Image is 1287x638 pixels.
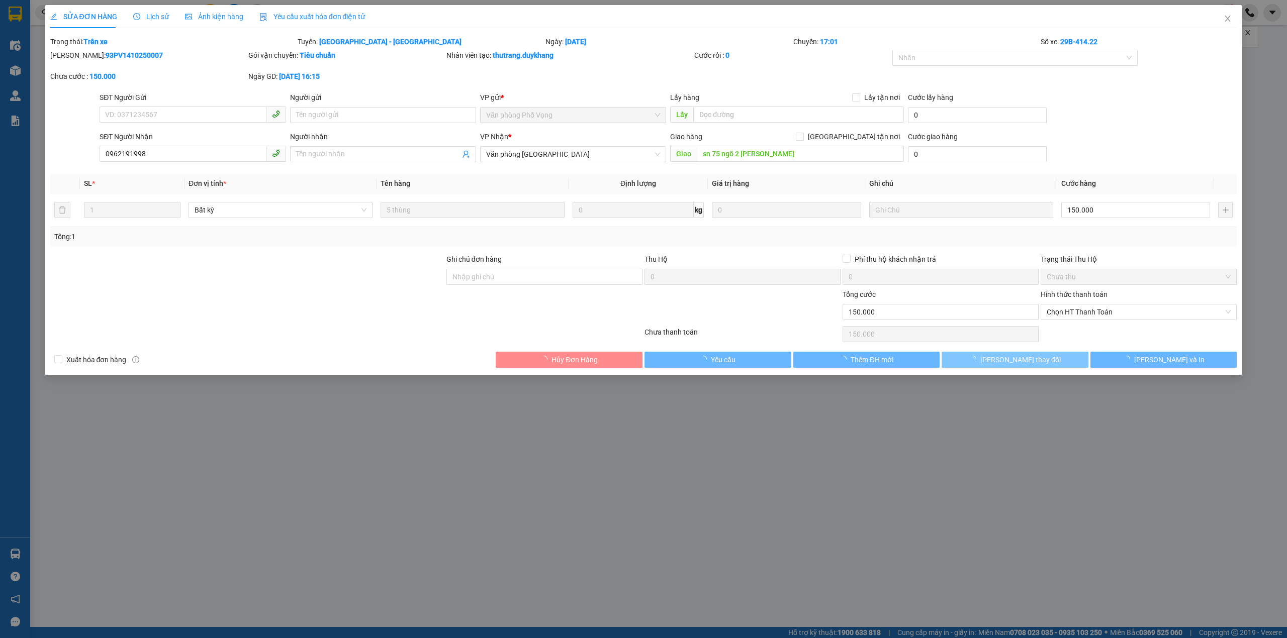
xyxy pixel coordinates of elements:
span: Định lượng [620,179,656,187]
span: Văn phòng Ninh Bình [486,147,660,162]
div: Số xe: [1040,36,1238,47]
span: Bất kỳ [195,202,366,218]
input: Cước lấy hàng [908,107,1047,123]
span: loading [540,356,551,363]
span: Lịch sử [133,13,169,21]
button: Close [1214,5,1242,33]
span: Lấy hàng [670,93,699,101]
span: phone [272,110,280,118]
span: loading [969,356,980,363]
span: Giá trị hàng [712,179,749,187]
span: Tổng cước [843,290,876,298]
span: loading [700,356,711,363]
span: loading [1123,356,1134,363]
input: Ghi chú đơn hàng [446,269,642,285]
input: 0 [712,202,861,218]
span: edit [50,13,57,20]
input: Dọc đường [693,107,904,123]
div: Chưa thanh toán [643,327,842,344]
div: Tuyến: [297,36,544,47]
b: Tiêu chuẩn [300,51,335,59]
span: Thu Hộ [645,255,668,263]
span: SL [84,179,92,187]
span: [PERSON_NAME] thay đổi [980,354,1061,365]
span: loading [840,356,851,363]
span: user-add [462,150,470,158]
span: Chọn HT Thanh Toán [1047,304,1231,320]
span: kg [694,202,704,218]
span: phone [272,149,280,157]
b: 0 [725,51,729,59]
th: Ghi chú [865,174,1057,193]
div: [PERSON_NAME]: [50,50,246,61]
span: Ảnh kiện hàng [185,13,243,21]
span: Yêu cầu [711,354,736,365]
input: VD: Bàn, Ghế [381,202,565,218]
b: [DATE] 16:15 [279,72,320,80]
input: Dọc đường [697,146,904,162]
b: thutrang.duykhang [493,51,554,59]
span: Thêm ĐH mới [851,354,893,365]
span: info-circle [132,356,139,363]
label: Cước lấy hàng [908,93,953,101]
button: Hủy Đơn Hàng [496,352,642,368]
label: Ghi chú đơn hàng [446,255,502,263]
div: VP gửi [480,92,666,103]
b: 150.000 [89,72,116,80]
img: icon [259,13,267,21]
span: Cước hàng [1061,179,1096,187]
div: Tổng: 1 [54,231,496,242]
span: Giao hàng [670,133,702,141]
button: [PERSON_NAME] và In [1090,352,1237,368]
div: Ngày: [544,36,792,47]
div: Nhân viên tạo: [446,50,692,61]
span: clock-circle [133,13,140,20]
span: Chưa thu [1047,269,1231,284]
span: close [1224,15,1232,23]
div: Trạng thái Thu Hộ [1041,254,1237,265]
button: delete [54,202,70,218]
span: Lấy tận nơi [860,92,904,103]
span: picture [185,13,192,20]
div: Chưa cước : [50,71,246,82]
span: Tên hàng [381,179,410,187]
b: Trên xe [83,38,108,46]
input: Ghi Chú [869,202,1053,218]
div: Chuyến: [792,36,1040,47]
b: 29B-414.22 [1060,38,1097,46]
b: [DATE] [565,38,586,46]
label: Cước giao hàng [908,133,958,141]
span: Giao [670,146,697,162]
button: [PERSON_NAME] thay đổi [942,352,1088,368]
button: Yêu cầu [645,352,791,368]
span: Văn phòng Phố Vọng [486,108,660,123]
button: plus [1218,202,1233,218]
label: Hình thức thanh toán [1041,290,1108,298]
b: [GEOGRAPHIC_DATA] - [GEOGRAPHIC_DATA] [319,38,462,46]
span: Đơn vị tính [189,179,226,187]
div: SĐT Người Nhận [100,131,286,142]
b: 17:01 [820,38,838,46]
b: 93PV1410250007 [106,51,163,59]
span: [PERSON_NAME] và In [1134,354,1205,365]
div: Trạng thái: [49,36,297,47]
span: VP Nhận [480,133,508,141]
span: Xuất hóa đơn hàng [62,354,131,365]
span: Yêu cầu xuất hóa đơn điện tử [259,13,365,21]
span: Hủy Đơn Hàng [551,354,598,365]
input: Cước giao hàng [908,146,1047,162]
div: Cước rồi : [694,50,890,61]
div: Gói vận chuyển: [248,50,444,61]
div: Người nhận [290,131,476,142]
button: Thêm ĐH mới [793,352,940,368]
div: Ngày GD: [248,71,444,82]
span: [GEOGRAPHIC_DATA] tận nơi [804,131,904,142]
div: SĐT Người Gửi [100,92,286,103]
span: SỬA ĐƠN HÀNG [50,13,117,21]
div: Người gửi [290,92,476,103]
span: Phí thu hộ khách nhận trả [851,254,940,265]
span: Lấy [670,107,693,123]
